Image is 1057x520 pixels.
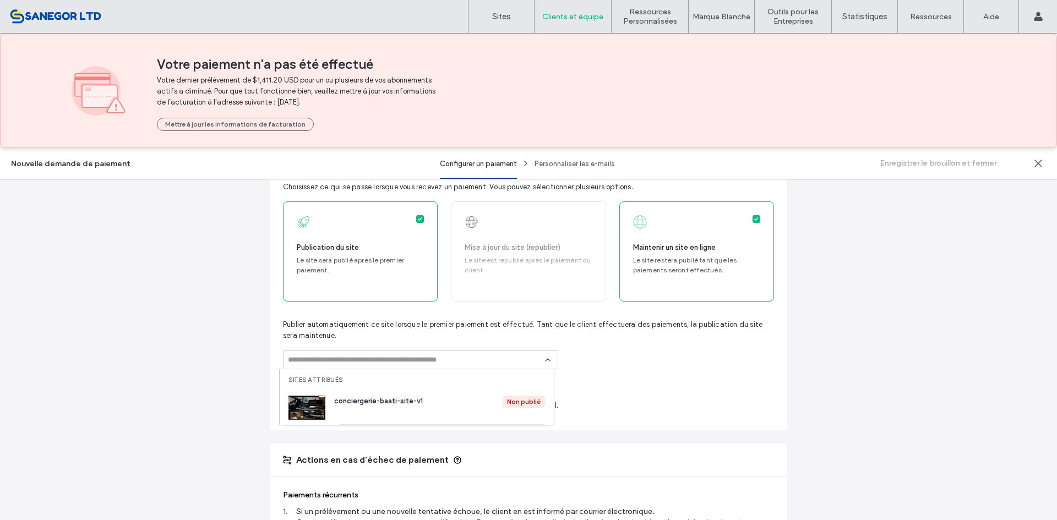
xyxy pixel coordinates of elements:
[693,12,750,21] label: Marque Blanche
[910,12,952,21] label: Ressources
[334,396,503,407] span: conciergerie-baati-site-v1
[157,118,314,131] button: Mettre à jour les informations de facturation
[283,183,633,191] span: Choisissez ce qui se passe lorsque vous recevez un paiement. Vous pouvez sélectionner plusieurs o...
[492,12,511,21] label: Sites
[25,8,47,18] span: Aide
[296,454,449,466] span: Actions en cas d'échec de paiement
[755,7,831,26] label: Outils pour les Entreprises
[612,7,688,26] label: Ressources Personnalisées
[465,255,592,275] span: Le site est republié après le paiement du client.
[983,12,999,21] label: Aide
[288,376,343,384] span: Sites attribués
[465,242,592,253] span: Mise à jour du site (republier)
[842,12,887,21] label: Statistiques
[157,75,440,108] span: Votre dernier prélèvement de $1,411.20 USD pour un ou plusieurs de vos abonnements actifs a dimin...
[440,148,517,179] div: Configurer un paiement
[283,490,774,500] h3: Paiements récurrents
[507,397,541,407] div: Non publié
[11,159,130,168] div: Nouvelle demande de paiement
[157,56,985,73] span: Votre paiement n'a pas été effectué
[283,320,762,340] span: Publier automatiquement ce site lorsque le premier paiement est effectué. Tant que le client effe...
[542,12,603,21] label: Clients et équipe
